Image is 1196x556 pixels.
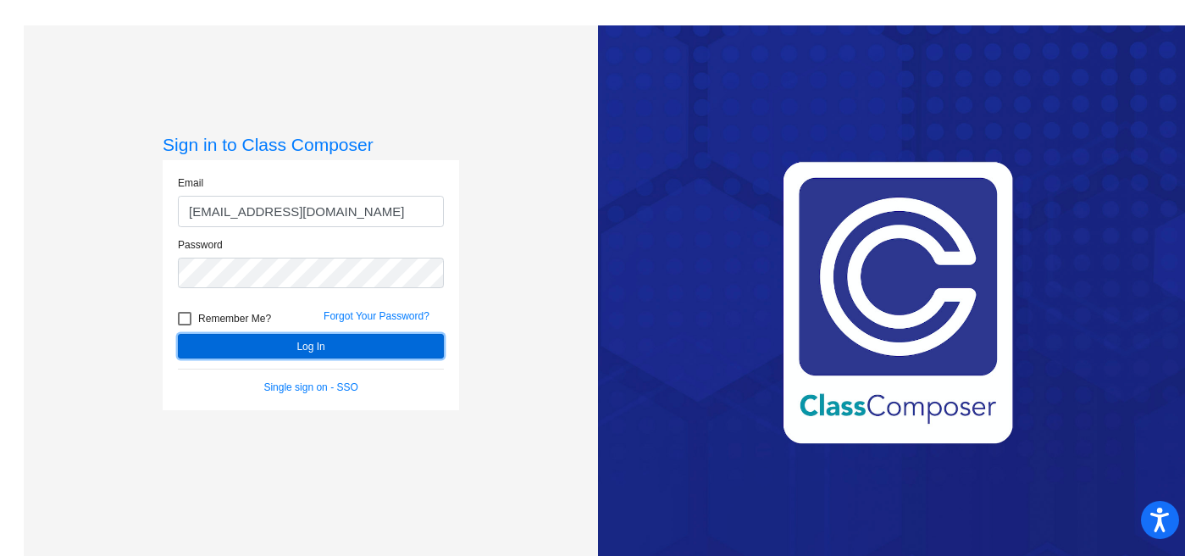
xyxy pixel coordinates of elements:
a: Single sign on - SSO [263,381,357,393]
label: Email [178,175,203,191]
span: Remember Me? [198,309,271,329]
a: Forgot Your Password? [324,310,429,322]
h3: Sign in to Class Composer [163,134,459,155]
label: Password [178,237,223,253]
button: Log In [178,334,444,359]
